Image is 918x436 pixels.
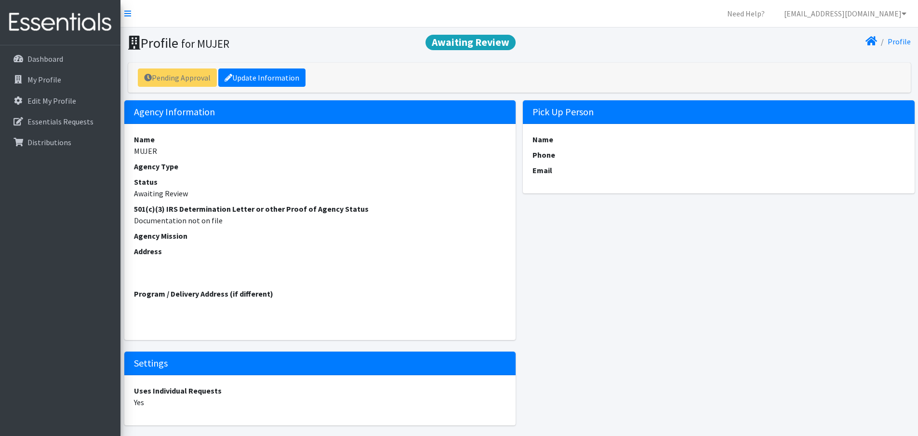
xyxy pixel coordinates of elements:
dd: Yes [134,396,506,408]
dt: Agency Mission [134,230,506,242]
dd: Awaiting Review [134,188,506,199]
p: Essentials Requests [27,117,93,126]
a: [EMAIL_ADDRESS][DOMAIN_NAME] [776,4,914,23]
a: Profile [888,37,911,46]
p: Distributions [27,137,71,147]
dt: Phone [532,149,905,161]
strong: Program / Delivery Address (if different) [134,289,273,299]
strong: Address [134,246,162,256]
p: My Profile [27,75,61,84]
dt: Status [134,176,506,188]
dt: Name [134,134,506,145]
dt: Name [532,134,905,145]
span: Awaiting Review [426,35,516,50]
a: Update Information [218,68,306,87]
h5: Pick Up Person [523,100,915,124]
a: Need Help? [719,4,772,23]
p: Edit My Profile [27,96,76,106]
a: Essentials Requests [4,112,117,131]
h5: Settings [124,352,516,375]
dd: Documentation not on file [134,215,506,226]
h5: Agency Information [124,100,516,124]
dt: Uses Individual Requests [134,385,506,396]
small: for MUJER [181,37,229,51]
dt: Agency Type [134,161,506,172]
a: Edit My Profile [4,91,117,110]
a: Distributions [4,133,117,152]
dt: Email [532,164,905,176]
a: My Profile [4,70,117,89]
h1: Profile [128,35,516,52]
a: Dashboard [4,49,117,68]
img: HumanEssentials [4,6,117,39]
dt: 501(c)(3) IRS Determination Letter or other Proof of Agency Status [134,203,506,215]
dd: MUJER [134,145,506,157]
p: Dashboard [27,54,63,64]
